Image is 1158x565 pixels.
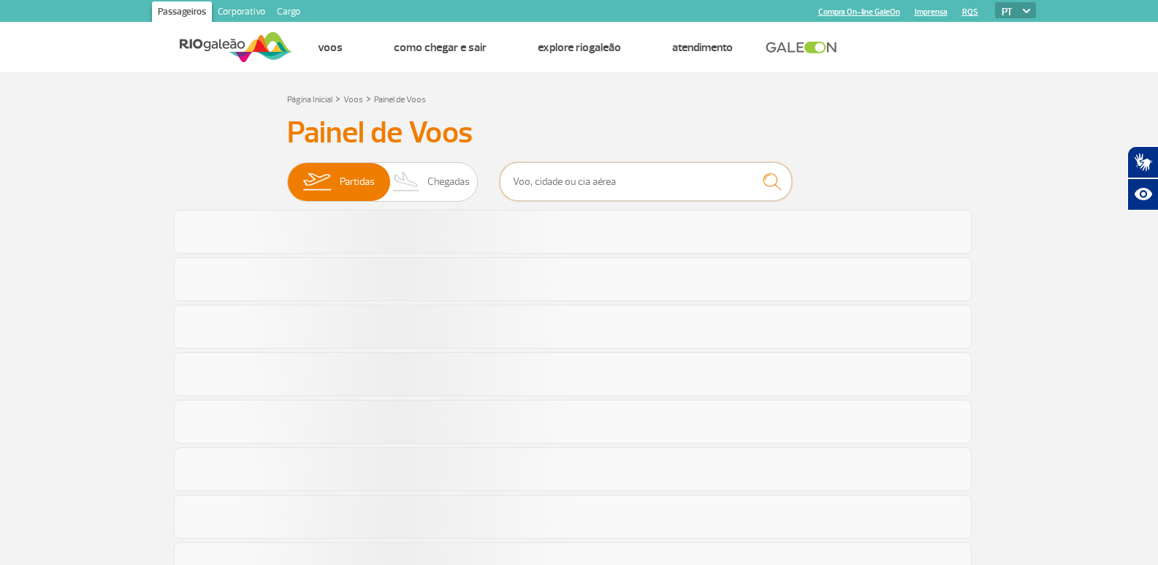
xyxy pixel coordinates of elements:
img: slider-embarque [294,163,340,201]
button: Abrir recursos assistivos. [1127,178,1158,211]
a: Cargo [271,1,306,25]
input: Voo, cidade ou cia aérea [500,162,792,201]
a: Página Inicial [287,94,332,105]
a: Voos [343,94,363,105]
a: > [335,90,340,107]
button: Abrir tradutor de língua de sinais. [1127,146,1158,178]
a: Como chegar e sair [394,40,487,55]
a: Compra On-line GaleOn [818,7,900,17]
a: Voos [318,40,343,55]
a: Passageiros [152,1,212,25]
a: Atendimento [672,40,733,55]
a: > [366,90,371,107]
a: RQS [962,7,978,17]
a: Explore RIOgaleão [538,40,621,55]
div: Plugin de acessibilidade da Hand Talk. [1127,146,1158,211]
a: Painel de Voos [374,94,426,105]
h3: Painel de Voos [287,115,872,151]
span: Partidas [340,163,375,201]
span: Chegadas [427,163,470,201]
img: slider-desembarque [385,163,428,201]
a: Corporativo [212,1,271,25]
a: Imprensa [915,7,948,17]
